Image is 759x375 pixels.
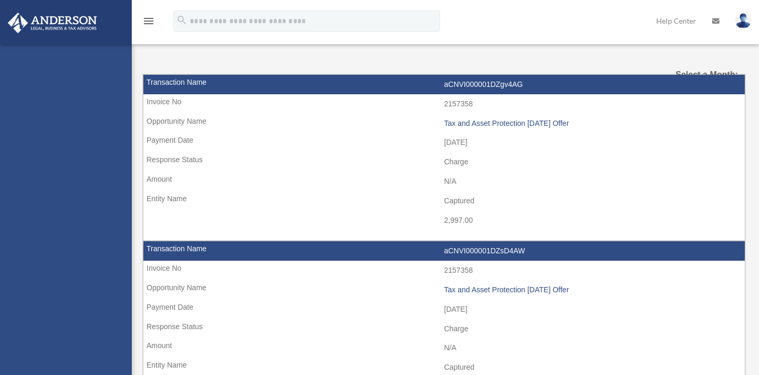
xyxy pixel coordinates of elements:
[143,191,745,211] td: Captured
[142,15,155,27] i: menu
[143,133,745,153] td: [DATE]
[143,172,745,192] td: N/A
[143,338,745,358] td: N/A
[143,211,745,231] td: 2,997.00
[143,300,745,320] td: [DATE]
[143,241,745,261] td: aCNVI000001DZsD4AW
[444,119,740,128] div: Tax and Asset Protection [DATE] Offer
[143,261,745,281] td: 2157358
[5,13,100,33] img: Anderson Advisors Platinum Portal
[143,94,745,114] td: 2157358
[735,13,751,28] img: User Pic
[444,285,740,294] div: Tax and Asset Protection [DATE] Offer
[142,18,155,27] a: menu
[143,152,745,172] td: Charge
[653,67,738,82] label: Select a Month:
[143,319,745,339] td: Charge
[176,14,188,26] i: search
[143,75,745,95] td: aCNVI000001DZgv4AG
